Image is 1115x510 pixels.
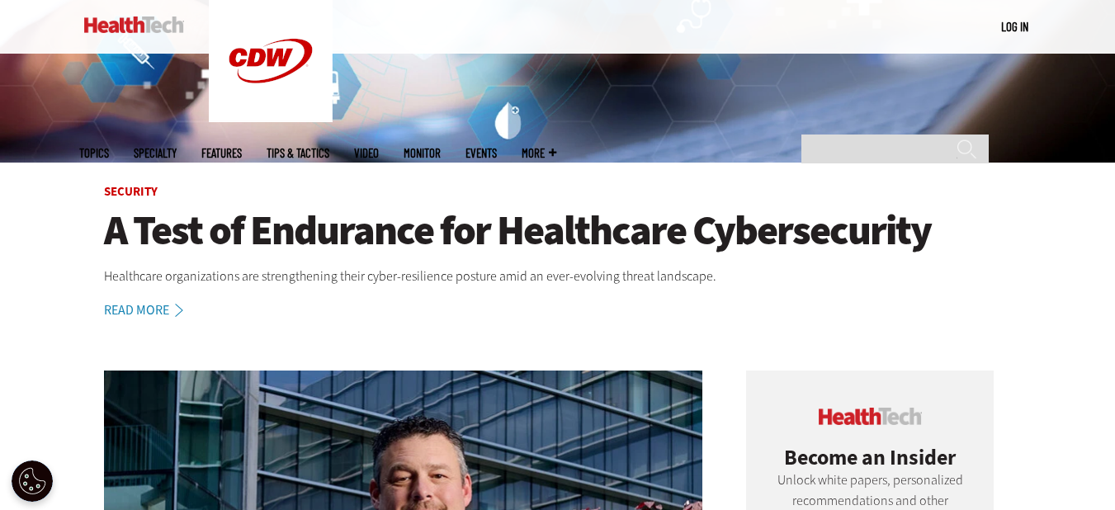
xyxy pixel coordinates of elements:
[209,109,333,126] a: CDW
[354,147,379,159] a: Video
[819,408,922,425] img: cdw insider logo
[465,147,497,159] a: Events
[104,266,1012,287] p: Healthcare organizations are strengthening their cyber-resilience posture amid an ever-evolving t...
[104,208,1012,253] a: A Test of Endurance for Healthcare Cybersecurity
[84,17,184,33] img: Home
[784,443,956,471] span: Become an Insider
[404,147,441,159] a: MonITor
[1001,18,1028,35] div: User menu
[267,147,329,159] a: Tips & Tactics
[134,147,177,159] span: Specialty
[12,460,53,502] button: Open Preferences
[522,147,556,159] span: More
[12,460,53,502] div: Cookie Settings
[79,147,109,159] span: Topics
[201,147,242,159] a: Features
[1001,19,1028,34] a: Log in
[104,183,158,200] a: Security
[104,304,201,317] a: Read More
